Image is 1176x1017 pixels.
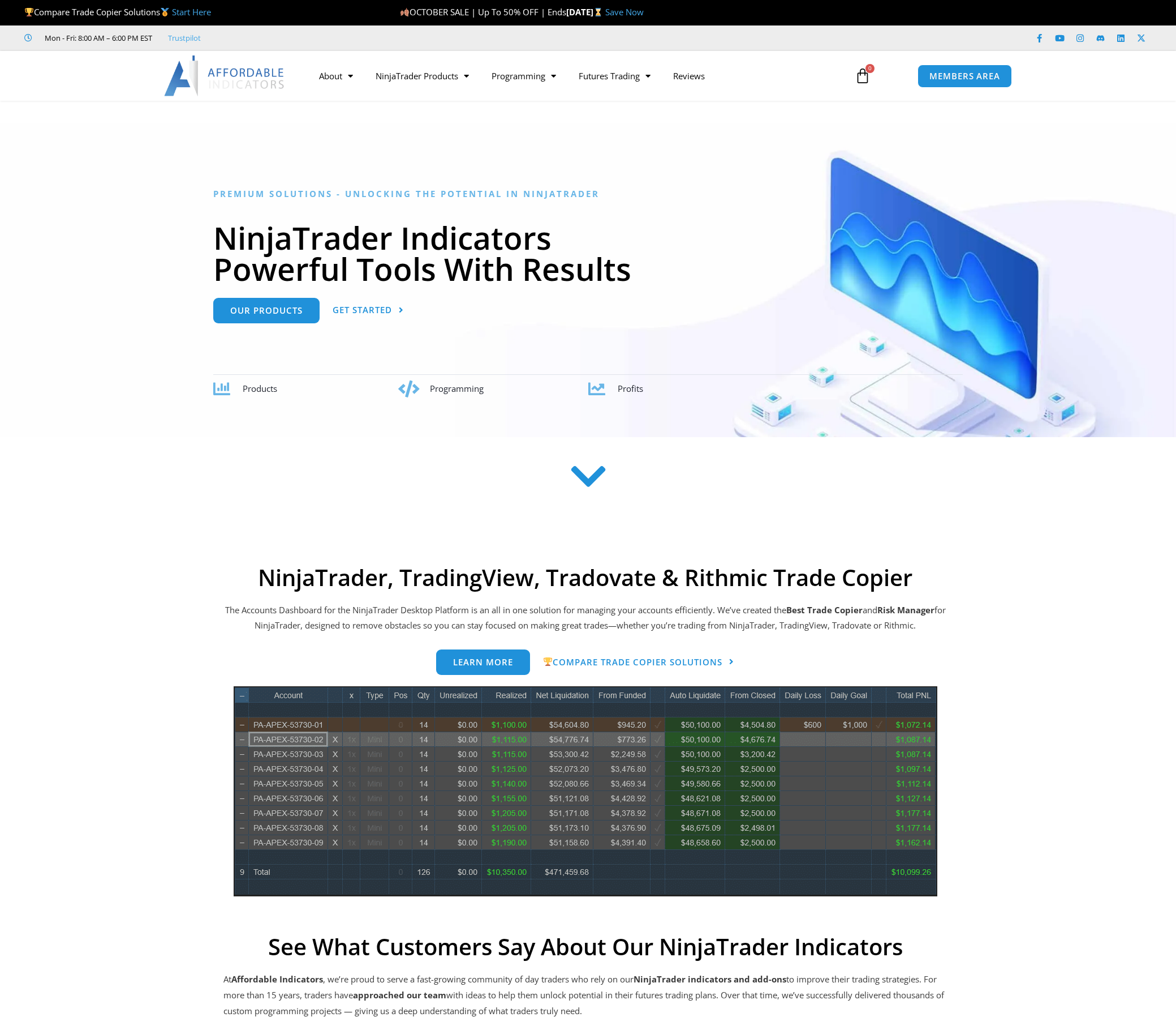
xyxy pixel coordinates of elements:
[213,298,320,323] a: Our Products
[308,63,842,89] nav: Menu
[223,933,947,960] h2: See What Customers Say About Our NinjaTrader Indicators
[231,973,323,985] strong: Affordable Indicators
[566,6,605,18] strong: [DATE]
[168,31,201,45] a: Trustpilot
[662,63,716,89] a: Reviews
[400,8,409,16] img: 🍂
[605,6,644,18] a: Save Now
[308,63,364,89] a: About
[164,55,286,96] img: LogoAI | Affordable Indicators – NinjaTrader
[838,59,888,92] a: 0
[543,649,734,676] a: 🏆Compare Trade Copier Solutions
[618,383,643,394] span: Profits
[243,383,277,394] span: Products
[929,72,1000,80] span: MEMBERS AREA
[364,63,480,89] a: NinjaTrader Products
[543,657,722,666] span: Compare Trade Copier Solutions
[453,658,513,666] span: Learn more
[161,8,169,16] img: 🥇
[234,686,937,896] img: wideview8 28 2 | Affordable Indicators – NinjaTrader
[634,973,786,985] strong: NinjaTrader indicators and add-ons
[865,64,875,73] span: 0
[333,298,404,323] a: Get Started
[230,306,303,315] span: Our Products
[223,602,947,634] p: The Accounts Dashboard for the NinjaTrader Desktop Platform is an all in one solution for managin...
[333,306,392,314] span: Get Started
[353,989,446,1001] strong: approached our team
[42,31,152,45] span: Mon - Fri: 8:00 AM – 6:00 PM EST
[544,657,552,666] img: 🏆
[567,63,662,89] a: Futures Trading
[786,604,863,616] b: Best Trade Copier
[917,65,1012,88] a: MEMBERS AREA
[213,222,963,284] h1: NinjaTrader Indicators Powerful Tools With Results
[594,8,602,16] img: ⌛
[877,604,934,616] strong: Risk Manager
[25,8,33,16] img: 🏆
[24,6,211,18] span: Compare Trade Copier Solutions
[430,383,484,394] span: Programming
[223,564,947,591] h2: NinjaTrader, TradingView, Tradovate & Rithmic Trade Copier
[213,189,963,199] h6: Premium Solutions - Unlocking the Potential in NinjaTrader
[172,6,211,18] a: Start Here
[436,649,530,675] a: Learn more
[400,6,566,18] span: OCTOBER SALE | Up To 50% OFF | Ends
[480,63,567,89] a: Programming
